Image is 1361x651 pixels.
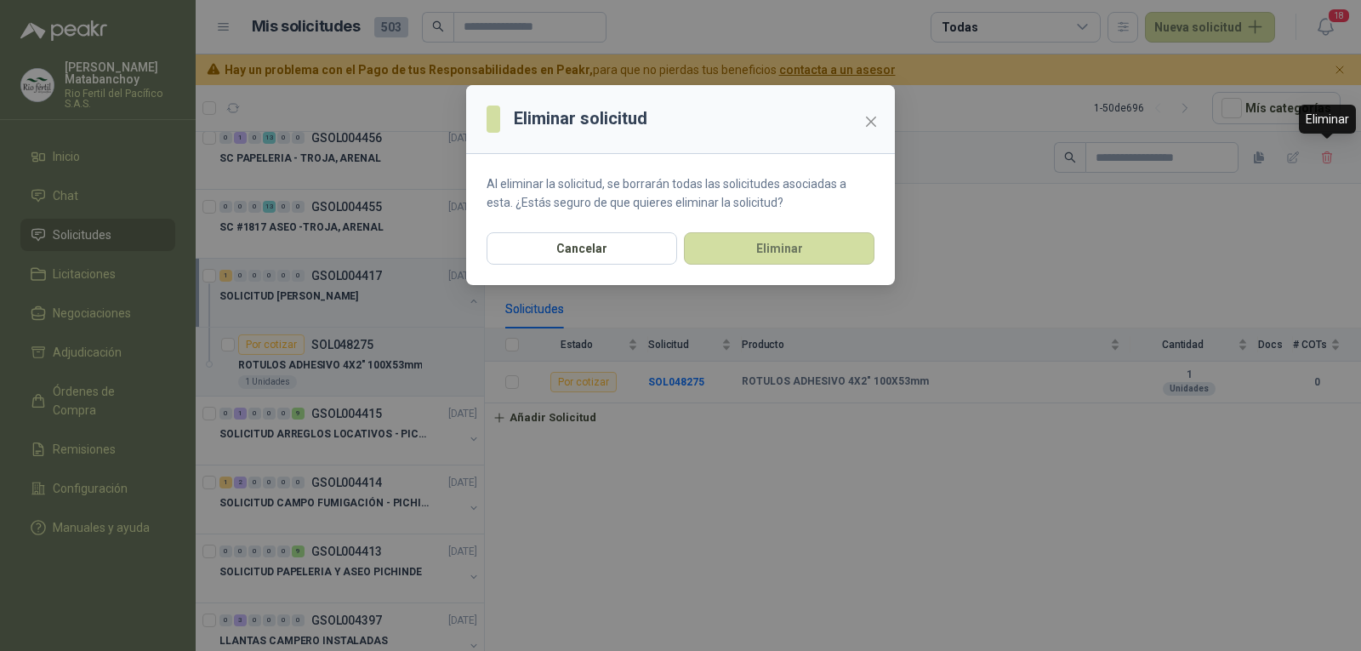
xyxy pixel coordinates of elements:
button: Cancelar [487,232,677,265]
button: Eliminar [684,232,874,265]
span: close [864,115,878,128]
p: Al eliminar la solicitud, se borrarán todas las solicitudes asociadas a esta. ¿Estás seguro de qu... [487,174,874,212]
h3: Eliminar solicitud [514,106,647,132]
button: Close [857,108,885,135]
